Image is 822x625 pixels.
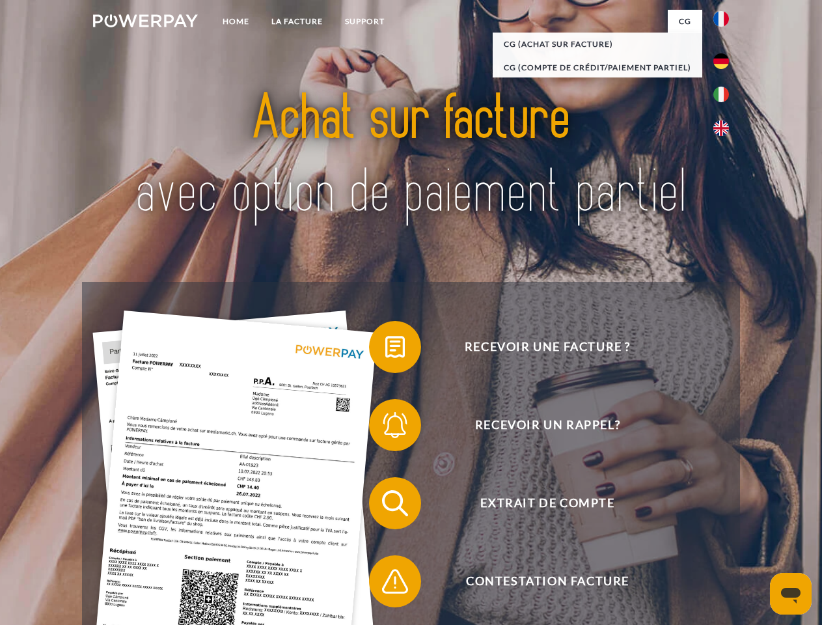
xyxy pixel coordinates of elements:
[379,487,411,520] img: qb_search.svg
[388,399,707,451] span: Recevoir un rappel?
[369,477,707,529] button: Extrait de compte
[379,565,411,598] img: qb_warning.svg
[388,555,707,607] span: Contestation Facture
[379,409,411,441] img: qb_bell.svg
[388,477,707,529] span: Extrait de compte
[369,555,707,607] button: Contestation Facture
[260,10,334,33] a: LA FACTURE
[369,321,707,373] button: Recevoir une facture ?
[493,56,702,79] a: CG (Compte de crédit/paiement partiel)
[713,87,729,102] img: it
[493,33,702,56] a: CG (achat sur facture)
[668,10,702,33] a: CG
[388,321,707,373] span: Recevoir une facture ?
[379,331,411,363] img: qb_bill.svg
[212,10,260,33] a: Home
[369,399,707,451] button: Recevoir un rappel?
[713,120,729,136] img: en
[770,573,812,615] iframe: Bouton de lancement de la fenêtre de messagerie
[713,53,729,69] img: de
[93,14,198,27] img: logo-powerpay-white.svg
[124,62,698,249] img: title-powerpay_fr.svg
[334,10,396,33] a: Support
[713,11,729,27] img: fr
